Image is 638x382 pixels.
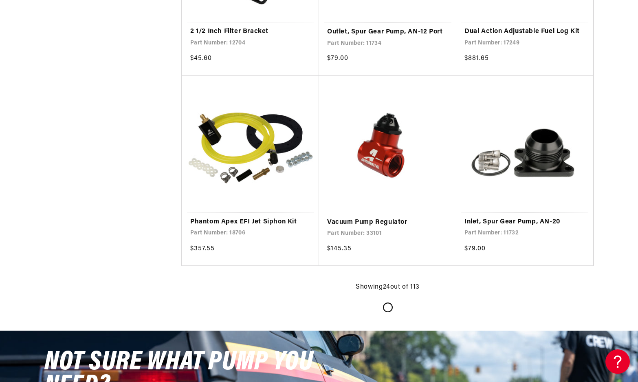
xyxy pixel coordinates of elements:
a: Vacuum Pump Regulator [327,217,448,228]
a: Phantom Apex EFI Jet Siphon Kit [190,217,311,227]
span: 24 [383,284,390,290]
a: Inlet, Spur Gear Pump, AN-20 [464,217,585,227]
a: Outlet, Spur Gear Pump, AN-12 Port [327,27,448,38]
a: Dual Action Adjustable Fuel Log Kit [464,26,585,37]
a: 2 1/2 Inch Filter Bracket [190,26,311,37]
p: Showing out of 113 [356,282,419,293]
